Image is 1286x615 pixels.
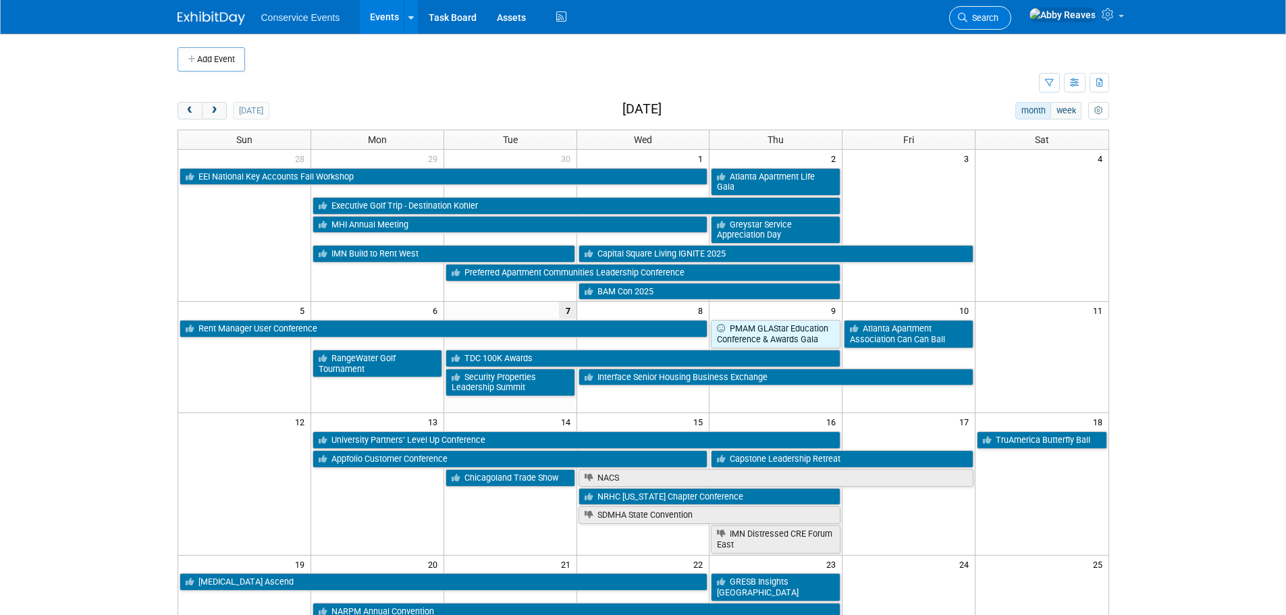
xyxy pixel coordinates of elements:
span: 4 [1096,150,1108,167]
button: Add Event [178,47,245,72]
span: Mon [368,134,387,145]
a: RangeWater Golf Tournament [313,350,442,377]
a: TruAmerica Butterfly Ball [977,431,1106,449]
a: MHI Annual Meeting [313,216,708,234]
span: Sun [236,134,252,145]
a: BAM Con 2025 [579,283,841,300]
span: 21 [560,556,577,572]
a: Atlanta Apartment Life Gala [711,168,840,196]
span: Search [967,13,998,23]
a: Atlanta Apartment Association Can Can Ball [844,320,973,348]
span: 23 [825,556,842,572]
span: 12 [294,413,311,430]
span: 29 [427,150,444,167]
button: prev [178,102,203,119]
a: University Partners’ Level Up Conference [313,431,840,449]
a: Capital Square Living IGNITE 2025 [579,245,974,263]
a: Appfolio Customer Conference [313,450,708,468]
a: Executive Golf Trip - Destination Kohler [313,197,840,215]
button: next [202,102,227,119]
span: 1 [697,150,709,167]
span: 20 [427,556,444,572]
a: [MEDICAL_DATA] Ascend [180,573,708,591]
button: week [1050,102,1081,119]
span: Sat [1035,134,1049,145]
a: Rent Manager User Conference [180,320,708,338]
a: Chicagoland Trade Show [446,469,575,487]
a: Interface Senior Housing Business Exchange [579,369,974,386]
a: TDC 100K Awards [446,350,841,367]
a: GRESB Insights [GEOGRAPHIC_DATA] [711,573,840,601]
span: 15 [692,413,709,430]
img: ExhibitDay [178,11,245,25]
span: 11 [1092,302,1108,319]
span: 19 [294,556,311,572]
img: Abby Reaves [1029,7,1096,22]
a: IMN Build to Rent West [313,245,575,263]
span: 22 [692,556,709,572]
a: Capstone Leadership Retreat [711,450,973,468]
span: 24 [958,556,975,572]
span: 28 [294,150,311,167]
span: 7 [559,302,577,319]
a: Security Properties Leadership Summit [446,369,575,396]
a: PMAM GLAStar Education Conference & Awards Gala [711,320,840,348]
span: 2 [830,150,842,167]
button: [DATE] [233,102,269,119]
button: month [1015,102,1051,119]
a: Search [949,6,1011,30]
h2: [DATE] [622,102,662,117]
span: 3 [963,150,975,167]
span: 18 [1092,413,1108,430]
button: myCustomButton [1088,102,1108,119]
a: Greystar Service Appreciation Day [711,216,840,244]
a: IMN Distressed CRE Forum East [711,525,840,553]
span: Conservice Events [261,12,340,23]
span: Thu [768,134,784,145]
a: EEI National Key Accounts Fall Workshop [180,168,708,186]
span: 17 [958,413,975,430]
span: 13 [427,413,444,430]
span: 6 [431,302,444,319]
span: Fri [903,134,914,145]
span: Wed [634,134,652,145]
a: NACS [579,469,974,487]
span: Tue [503,134,518,145]
span: 10 [958,302,975,319]
span: 14 [560,413,577,430]
a: NRHC [US_STATE] Chapter Conference [579,488,841,506]
span: 25 [1092,556,1108,572]
a: SDMHA State Convention [579,506,841,524]
a: Preferred Apartment Communities Leadership Conference [446,264,841,282]
span: 30 [560,150,577,167]
i: Personalize Calendar [1094,107,1103,115]
span: 8 [697,302,709,319]
span: 9 [830,302,842,319]
span: 5 [298,302,311,319]
span: 16 [825,413,842,430]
